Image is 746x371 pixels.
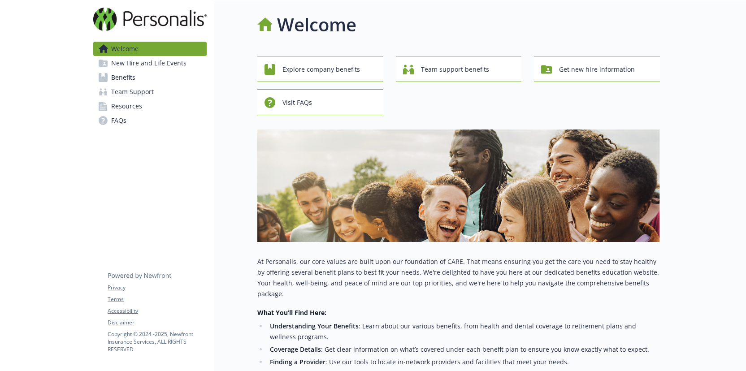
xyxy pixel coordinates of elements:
[108,319,206,327] a: Disclaimer
[93,42,207,56] a: Welcome
[93,99,207,113] a: Resources
[111,70,135,85] span: Benefits
[93,85,207,99] a: Team Support
[277,11,356,38] h1: Welcome
[257,129,660,242] img: overview page banner
[270,345,321,354] strong: Coverage Details
[267,357,660,367] li: : Use our tools to locate in-network providers and facilities that meet your needs.
[93,70,207,85] a: Benefits
[111,99,142,113] span: Resources
[559,61,635,78] span: Get new hire information
[270,322,359,330] strong: Understanding Your Benefits
[282,61,360,78] span: Explore company benefits
[108,330,206,353] p: Copyright © 2024 - 2025 , Newfront Insurance Services, ALL RIGHTS RESERVED
[93,56,207,70] a: New Hire and Life Events
[267,344,660,355] li: : Get clear information on what’s covered under each benefit plan to ensure you know exactly what...
[267,321,660,342] li: : Learn about our various benefits, from health and dental coverage to retirement plans and welln...
[257,56,383,82] button: Explore company benefits
[108,284,206,292] a: Privacy
[93,113,207,128] a: FAQs
[108,295,206,303] a: Terms
[257,308,326,317] strong: What You’ll Find Here:
[111,113,126,128] span: FAQs
[282,94,312,111] span: Visit FAQs
[421,61,489,78] span: Team support benefits
[111,42,139,56] span: Welcome
[108,307,206,315] a: Accessibility
[111,85,154,99] span: Team Support
[111,56,186,70] span: New Hire and Life Events
[257,89,383,115] button: Visit FAQs
[534,56,660,82] button: Get new hire information
[396,56,522,82] button: Team support benefits
[270,358,325,366] strong: Finding a Provider
[257,256,660,299] p: At Personalis, our core values are built upon our foundation of CARE. That means ensuring you get...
